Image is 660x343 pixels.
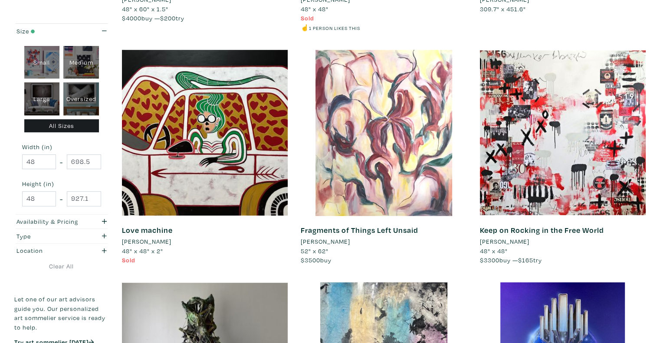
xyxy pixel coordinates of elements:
[14,229,109,243] button: Type
[301,256,332,264] span: buy
[480,5,526,13] span: 309.7" x 451.6"
[480,256,542,264] span: buy — try
[16,232,81,241] div: Type
[480,247,508,255] span: 48" x 48"
[480,225,604,235] a: Keep on Rocking in the Free World
[14,244,109,258] button: Location
[301,247,328,255] span: 52" x 62"
[122,237,171,246] li: [PERSON_NAME]
[16,26,81,36] div: Size
[122,5,168,13] span: 48" x 60" x 1.5"
[480,256,499,264] span: $3300
[122,225,173,235] a: Love machine
[16,217,81,226] div: Availability & Pricing
[301,225,418,235] a: Fragments of Things Left Unsaid
[160,14,176,22] span: $200
[22,181,101,187] small: Height (in)
[122,14,141,22] span: $4000
[22,144,101,150] small: Width (in)
[60,156,63,168] span: -
[63,46,99,79] div: Medium
[480,237,529,246] li: [PERSON_NAME]
[480,237,646,246] a: [PERSON_NAME]
[301,23,467,33] li: ☝️
[122,256,135,264] span: Sold
[14,24,109,38] button: Size
[301,237,467,246] a: [PERSON_NAME]
[309,25,360,31] small: 1 person likes this
[301,14,314,22] span: Sold
[301,5,328,13] span: 48" x 48"
[122,237,288,246] a: [PERSON_NAME]
[60,193,63,205] span: -
[16,246,81,255] div: Location
[301,237,350,246] li: [PERSON_NAME]
[24,82,60,115] div: Large
[14,261,109,271] a: Clear All
[63,82,99,115] div: Oversized
[24,119,99,133] div: All Sizes
[14,294,109,332] p: Let one of our art advisors guide you. Our personalized art sommelier service is ready to help.
[122,247,163,255] span: 48" x 48" x 2"
[301,256,320,264] span: $3500
[122,14,184,22] span: buy — try
[518,256,533,264] span: $165
[24,46,60,79] div: Small
[14,215,109,229] button: Availability & Pricing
